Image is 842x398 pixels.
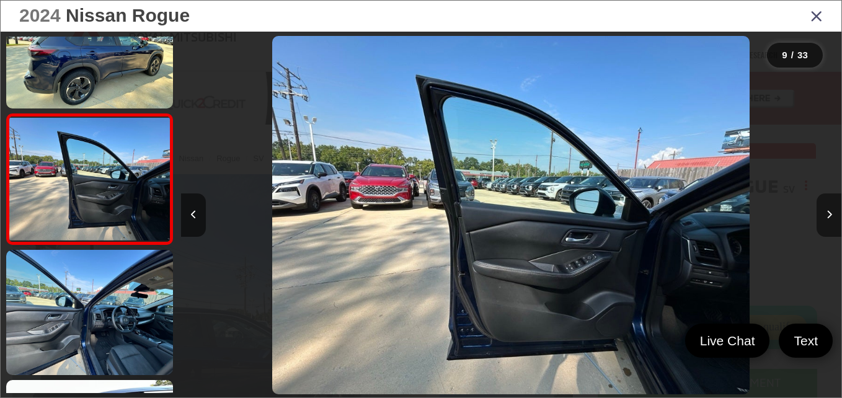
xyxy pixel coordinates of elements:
a: Text [779,324,833,358]
img: 2024 Nissan Rogue SV [272,36,750,394]
span: 9 [782,50,787,60]
span: / [790,51,795,60]
i: Close gallery [810,7,823,24]
button: Next image [817,193,841,237]
img: 2024 Nissan Rogue SV [7,118,171,241]
span: 33 [797,50,808,60]
span: Live Chat [694,332,761,349]
span: 2024 [19,5,61,25]
a: Live Chat [685,324,770,358]
img: 2024 Nissan Rogue SV [4,249,175,376]
div: 2024 Nissan Rogue SV 8 [181,36,841,394]
button: Previous image [181,193,206,237]
span: Text [787,332,824,349]
span: Nissan Rogue [66,5,190,25]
